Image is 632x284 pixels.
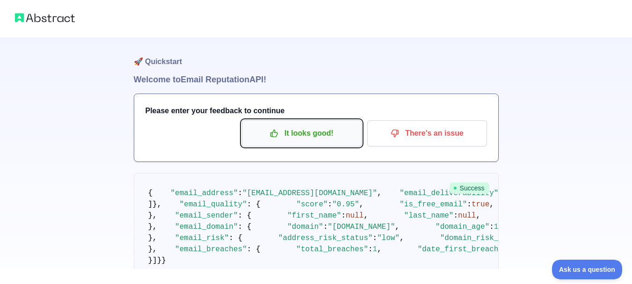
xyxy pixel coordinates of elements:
span: : [341,211,346,220]
span: , [359,200,364,209]
button: It looks good! [242,120,362,146]
span: "email_breaches" [175,245,247,254]
span: null [346,211,363,220]
span: : { [247,200,261,209]
span: "total_breaches" [296,245,368,254]
span: , [377,245,382,254]
span: , [377,189,382,197]
span: , [476,211,480,220]
span: "is_free_email" [400,200,467,209]
span: : [368,245,373,254]
span: "last_name" [404,211,454,220]
span: : [489,223,494,231]
span: "low" [377,234,400,242]
span: "email_deliverability" [400,189,498,197]
span: { [148,189,153,197]
span: : { [238,211,252,220]
span: "date_first_breached" [418,245,512,254]
h1: Welcome to Email Reputation API! [134,73,499,86]
span: : { [247,245,261,254]
span: "domain_risk_status" [440,234,530,242]
span: : { [238,223,252,231]
button: There's an issue [367,120,487,146]
span: null [458,211,476,220]
span: "[DOMAIN_NAME]" [328,223,395,231]
span: : [328,200,333,209]
p: It looks good! [249,125,355,141]
span: "[EMAIL_ADDRESS][DOMAIN_NAME]" [242,189,377,197]
span: : [238,189,243,197]
img: Abstract logo [15,11,75,24]
span: : [373,234,378,242]
span: "0.95" [332,200,359,209]
span: : [453,211,458,220]
h3: Please enter your feedback to continue [145,105,487,117]
span: "email_sender" [175,211,238,220]
h1: 🚀 Quickstart [134,37,499,73]
span: : { [229,234,242,242]
span: true [472,200,489,209]
span: "address_risk_status" [278,234,373,242]
span: : [323,223,328,231]
span: 10978 [494,223,516,231]
span: "email_domain" [175,223,238,231]
span: : [467,200,472,209]
span: "email_address" [171,189,238,197]
span: Success [450,182,489,194]
span: , [489,200,494,209]
span: , [400,234,404,242]
span: , [363,211,368,220]
iframe: Toggle Customer Support [552,260,623,279]
span: "email_quality" [180,200,247,209]
p: There's an issue [374,125,480,141]
span: , [395,223,400,231]
span: "domain" [287,223,323,231]
span: 1 [373,245,378,254]
span: "email_risk" [175,234,229,242]
span: "score" [296,200,327,209]
span: "first_name" [287,211,341,220]
span: "domain_age" [436,223,489,231]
